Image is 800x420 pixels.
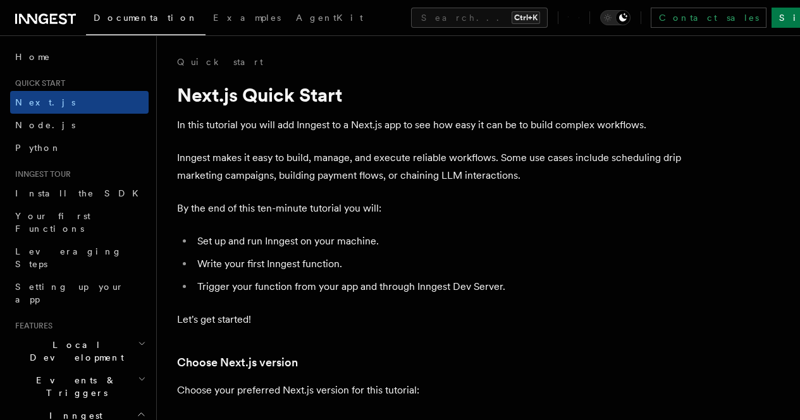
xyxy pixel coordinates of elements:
li: Trigger your function from your app and through Inngest Dev Server. [194,278,683,296]
li: Write your first Inngest function. [194,255,683,273]
a: AgentKit [288,4,371,34]
a: Next.js [10,91,149,114]
button: Local Development [10,333,149,369]
p: By the end of this ten-minute tutorial you will: [177,200,683,217]
span: Node.js [15,120,75,130]
a: Documentation [86,4,206,35]
span: Python [15,143,61,153]
h1: Next.js Quick Start [177,83,683,106]
span: Features [10,321,52,331]
li: Set up and run Inngest on your machine. [194,232,683,250]
a: Install the SDK [10,182,149,205]
span: Quick start [10,78,65,88]
p: In this tutorial you will add Inngest to a Next.js app to see how easy it can be to build complex... [177,116,683,134]
span: Documentation [94,13,198,23]
a: Python [10,136,149,159]
kbd: Ctrl+K [512,11,540,24]
span: Next.js [15,97,75,107]
span: Inngest tour [10,169,71,179]
a: Setting up your app [10,275,149,311]
span: Home [15,51,51,63]
span: Local Development [10,339,138,364]
button: Toggle dark mode [600,10,631,25]
span: AgentKit [296,13,363,23]
p: Let's get started! [177,311,683,328]
span: Examples [213,13,281,23]
a: Contact sales [651,8,766,28]
span: Install the SDK [15,188,146,198]
p: Inngest makes it easy to build, manage, and execute reliable workflows. Some use cases include sc... [177,149,683,184]
span: Leveraging Steps [15,246,122,269]
a: Leveraging Steps [10,240,149,275]
p: Choose your preferred Next.js version for this tutorial: [177,381,683,399]
a: Your first Functions [10,205,149,240]
a: Quick start [177,56,263,68]
a: Examples [206,4,288,34]
a: Node.js [10,114,149,136]
span: Setting up your app [15,282,124,304]
span: Events & Triggers [10,374,138,399]
span: Your first Functions [15,211,90,234]
a: Choose Next.js version [177,354,298,371]
button: Search...Ctrl+K [411,8,548,28]
a: Home [10,45,149,68]
button: Events & Triggers [10,369,149,404]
